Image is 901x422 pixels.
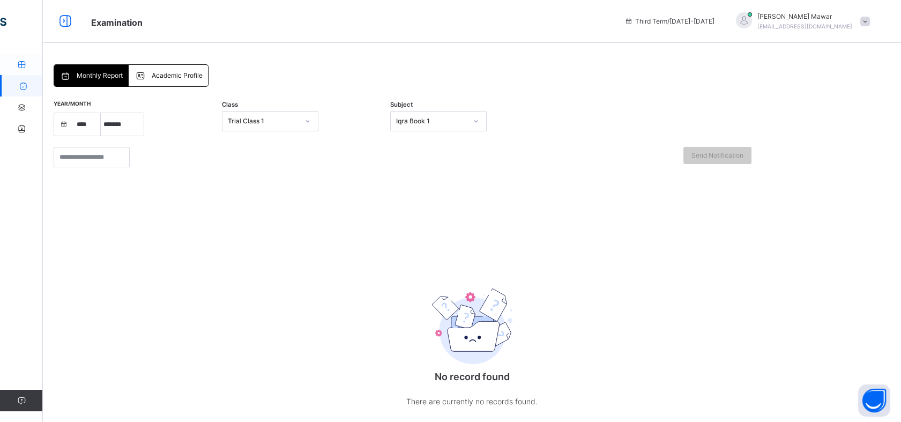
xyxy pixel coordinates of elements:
[228,116,299,126] div: Trial Class 1
[757,23,852,29] span: [EMAIL_ADDRESS][DOMAIN_NAME]
[390,100,413,109] span: Subject
[365,369,579,384] p: No record found
[396,116,467,126] div: Iqra Book 1
[432,288,512,364] img: emptyFolder.c0dd6c77127a4b698b748a2c71dfa8de.svg
[691,151,743,160] span: Send Notification
[54,100,91,107] span: Year/Month
[624,17,714,26] span: session/term information
[757,12,852,21] span: [PERSON_NAME] Mawar
[152,71,203,80] span: Academic Profile
[858,384,890,417] button: Open asap
[91,17,143,28] span: Examination
[365,395,579,408] p: There are currently no records found.
[77,71,123,80] span: Monthly Report
[725,12,875,31] div: Hafiz AbdullahMawar
[222,100,238,109] span: Class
